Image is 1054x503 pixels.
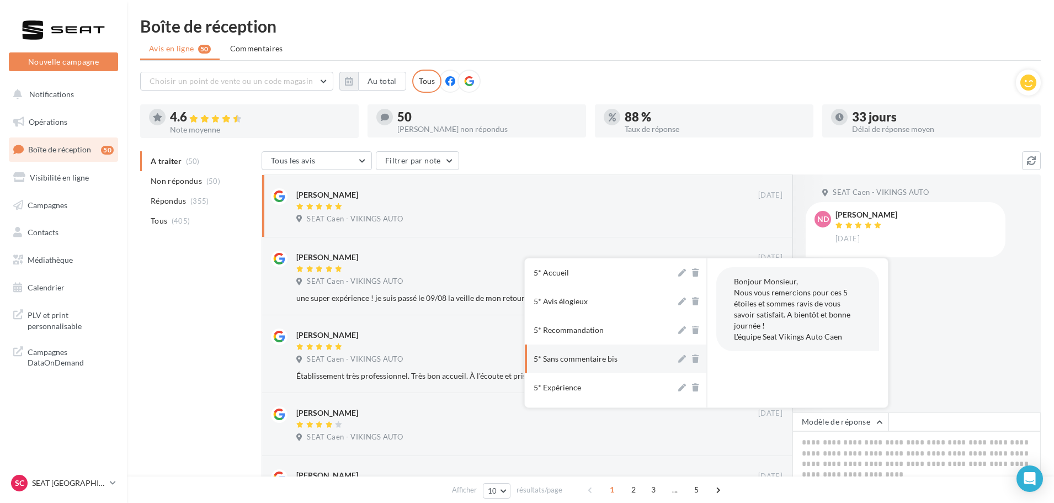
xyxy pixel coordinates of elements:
button: Au total [358,72,406,91]
span: SEAT Caen - VIKINGS AUTO [307,432,403,442]
div: Établissement très professionnel. Très bon accueil. À l'écoute et prise en charge rapide. Je le c... [296,370,711,382]
div: 33 jours [852,111,1032,123]
a: Opérations [7,110,120,134]
a: Boîte de réception50 [7,137,120,161]
span: Notifications [29,89,74,99]
span: [DATE] [835,234,860,244]
div: [PERSON_NAME] [296,252,358,263]
div: 5* Accueil [534,267,569,278]
span: PLV et print personnalisable [28,308,114,331]
span: Médiathèque [28,255,73,264]
span: Contacts [28,227,58,237]
a: Contacts [7,221,120,244]
span: Répondus [151,195,187,207]
button: Notifications [7,83,116,106]
button: 10 [483,483,511,499]
button: Tous les avis [262,151,372,170]
span: [DATE] [758,409,782,419]
div: [PERSON_NAME] [296,470,358,481]
span: 3 [645,481,662,499]
span: SEAT Caen - VIKINGS AUTO [833,188,929,198]
button: 5* Avis élogieux [525,287,676,316]
div: 88 % [625,111,805,123]
div: [PERSON_NAME] [835,211,897,219]
button: Filtrer par note [376,151,459,170]
span: SEAT Caen - VIKINGS AUTO [307,277,403,287]
div: 50 [397,111,577,123]
button: Nouvelle campagne [9,52,118,71]
span: Campagnes [28,200,67,209]
span: Choisir un point de vente ou un code magasin [150,76,313,86]
div: Taux de réponse [625,125,805,133]
span: 1 [603,481,621,499]
span: SC [15,478,24,489]
button: Modèle de réponse [792,412,888,431]
button: Choisir un point de vente ou un code magasin [140,72,333,91]
div: Boîte de réception [140,18,1041,34]
span: 5 [688,481,705,499]
span: 10 [488,486,497,495]
span: 2 [625,481,642,499]
div: 5* Expérience [534,382,581,393]
button: Au total [339,72,406,91]
span: Boîte de réception [28,145,91,154]
a: Visibilité en ligne [7,166,120,189]
div: 50 [101,146,114,155]
span: Opérations [29,117,67,126]
a: Médiathèque [7,248,120,272]
span: [DATE] [758,253,782,263]
span: Tous [151,215,167,226]
span: (405) [172,216,190,225]
a: Campagnes DataOnDemand [7,340,120,373]
span: ... [666,481,684,499]
span: ND [817,214,829,225]
div: une super expérience ! je suis passé le 09/08 la veille de mon retour pour une crevaison La prise... [296,293,711,304]
button: 5* Accueil [525,258,676,287]
div: 5* Avis élogieux [534,296,588,307]
button: 5* Expérience [525,373,676,402]
span: Tous les avis [271,156,316,165]
a: SC SEAT [GEOGRAPHIC_DATA] [9,473,118,494]
div: Tous [412,70,441,93]
span: Non répondus [151,176,202,187]
span: [DATE] [758,472,782,481]
button: 5* Sans commentaire bis [525,345,676,373]
a: Calendrier [7,276,120,299]
span: (50) [206,177,220,186]
span: SEAT Caen - VIKINGS AUTO [307,354,403,364]
span: Campagnes DataOnDemand [28,345,114,368]
div: [PERSON_NAME] [296,189,358,200]
span: Afficher [452,485,477,495]
a: PLV et print personnalisable [7,303,120,336]
span: Calendrier [28,283,65,292]
span: résultats/page [517,485,562,495]
span: Visibilité en ligne [30,173,89,182]
div: Note moyenne [170,126,350,134]
p: SEAT [GEOGRAPHIC_DATA] [32,478,105,489]
a: Campagnes [7,194,120,217]
div: 5* Sans commentaire bis [534,353,618,364]
span: (355) [190,197,209,205]
div: [PERSON_NAME] non répondus [397,125,577,133]
div: [PERSON_NAME] [296,407,358,419]
div: [PERSON_NAME] [296,330,358,341]
span: [DATE] [758,190,782,200]
span: SEAT Caen - VIKINGS AUTO [307,214,403,224]
button: 5* Recommandation [525,316,676,345]
span: Bonjour Monsieur, Nous vous remercions pour ces 5 étoiles et sommes ravis de vous savoir satisfai... [734,277,850,341]
div: Délai de réponse moyen [852,125,1032,133]
div: Open Intercom Messenger [1016,465,1043,492]
div: 5* Recommandation [534,325,604,336]
div: 4.6 [170,111,350,124]
span: Commentaires [230,43,283,54]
